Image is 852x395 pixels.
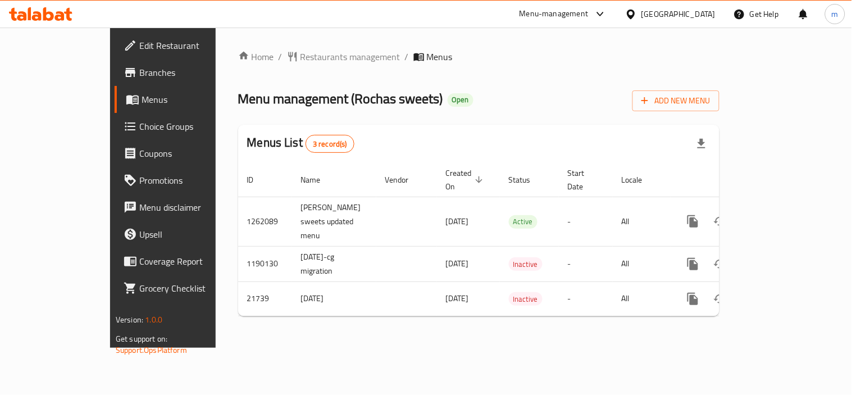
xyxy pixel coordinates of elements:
[559,197,613,246] td: -
[568,166,599,193] span: Start Date
[427,50,453,63] span: Menus
[300,50,400,63] span: Restaurants management
[520,7,589,21] div: Menu-management
[446,214,469,229] span: [DATE]
[116,343,187,357] a: Support.OpsPlatform
[139,66,243,79] span: Branches
[238,282,292,316] td: 21739
[139,228,243,241] span: Upsell
[632,90,719,111] button: Add New Menu
[139,255,243,268] span: Coverage Report
[142,93,243,106] span: Menus
[509,258,543,271] span: Inactive
[115,221,252,248] a: Upsell
[448,95,473,105] span: Open
[671,163,796,197] th: Actions
[115,167,252,194] a: Promotions
[680,208,707,235] button: more
[622,173,657,187] span: Locale
[238,246,292,282] td: 1190130
[139,174,243,187] span: Promotions
[116,332,167,346] span: Get support on:
[832,8,839,20] span: m
[238,86,443,111] span: Menu management ( Rochas sweets )
[115,86,252,113] a: Menus
[306,135,354,153] div: Total records count
[509,292,543,306] div: Inactive
[139,39,243,52] span: Edit Restaurant
[238,163,796,316] table: enhanced table
[139,147,243,160] span: Coupons
[680,285,707,312] button: more
[707,251,733,278] button: Change Status
[641,94,710,108] span: Add New Menu
[139,120,243,133] span: Choice Groups
[446,291,469,306] span: [DATE]
[139,282,243,295] span: Grocery Checklist
[509,215,537,228] span: Active
[641,8,716,20] div: [GEOGRAPHIC_DATA]
[301,173,335,187] span: Name
[446,166,486,193] span: Created On
[115,32,252,59] a: Edit Restaurant
[707,285,733,312] button: Change Status
[509,257,543,271] div: Inactive
[115,140,252,167] a: Coupons
[613,282,671,316] td: All
[446,256,469,271] span: [DATE]
[238,197,292,246] td: 1262089
[279,50,283,63] li: /
[306,139,354,149] span: 3 record(s)
[145,312,162,327] span: 1.0.0
[292,246,376,282] td: [DATE]-cg migration
[247,134,354,153] h2: Menus List
[238,50,719,63] nav: breadcrumb
[116,312,143,327] span: Version:
[680,251,707,278] button: more
[115,275,252,302] a: Grocery Checklist
[707,208,733,235] button: Change Status
[238,50,274,63] a: Home
[559,246,613,282] td: -
[559,282,613,316] td: -
[287,50,400,63] a: Restaurants management
[115,194,252,221] a: Menu disclaimer
[509,293,543,306] span: Inactive
[613,197,671,246] td: All
[115,113,252,140] a: Choice Groups
[385,173,423,187] span: Vendor
[509,215,537,229] div: Active
[405,50,409,63] li: /
[509,173,545,187] span: Status
[448,93,473,107] div: Open
[292,282,376,316] td: [DATE]
[688,130,715,157] div: Export file
[292,197,376,246] td: [PERSON_NAME] sweets updated menu
[613,246,671,282] td: All
[139,201,243,214] span: Menu disclaimer
[115,248,252,275] a: Coverage Report
[115,59,252,86] a: Branches
[247,173,268,187] span: ID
